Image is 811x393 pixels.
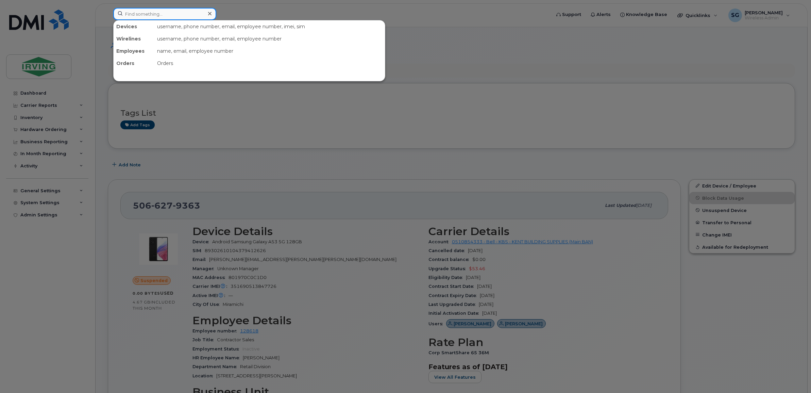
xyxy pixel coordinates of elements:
[154,20,385,33] div: username, phone number, email, employee number, imei, sim
[154,45,385,57] div: name, email, employee number
[154,57,385,69] div: Orders
[114,33,154,45] div: Wirelines
[154,33,385,45] div: username, phone number, email, employee number
[114,20,154,33] div: Devices
[114,57,154,69] div: Orders
[114,45,154,57] div: Employees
